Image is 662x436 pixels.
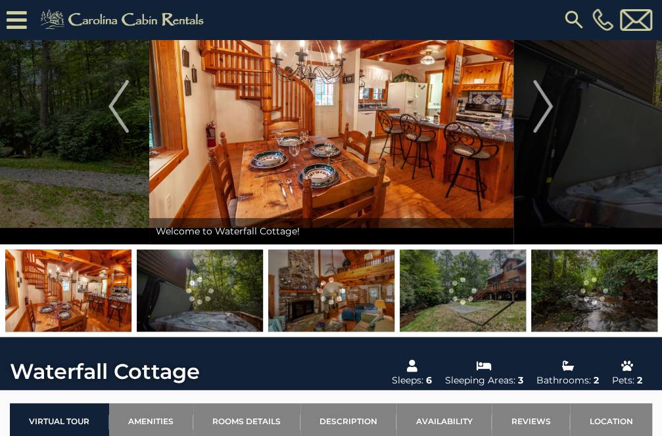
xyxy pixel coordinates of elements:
img: arrow [533,80,553,133]
img: 163266597 [268,250,394,332]
img: 163266599 [400,250,526,332]
div: Welcome to Waterfall Cottage! [149,218,513,244]
img: arrow [108,80,128,133]
img: Khaki-logo.png [34,7,215,33]
img: search-regular.svg [562,8,586,32]
img: 165121168 [137,250,263,332]
img: 163266579 [5,250,131,332]
a: [PHONE_NUMBER] [589,9,617,31]
img: 163266593 [531,250,657,332]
